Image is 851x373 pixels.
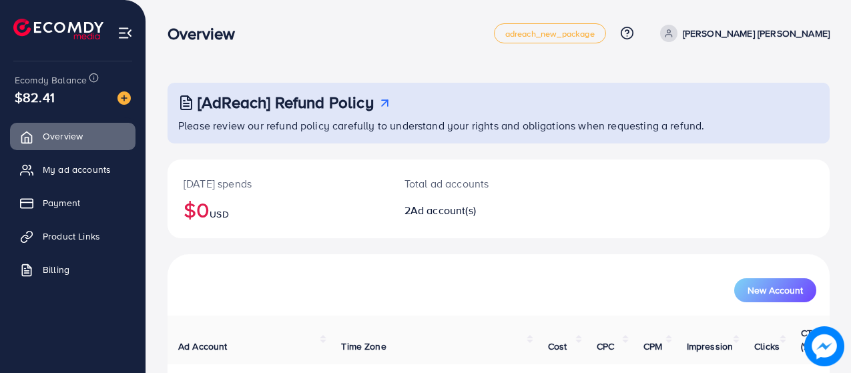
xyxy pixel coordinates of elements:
[168,24,246,43] h3: Overview
[494,23,606,43] a: adreach_new_package
[683,25,830,41] p: [PERSON_NAME] [PERSON_NAME]
[643,340,662,353] span: CPM
[43,230,100,243] span: Product Links
[597,340,614,353] span: CPC
[10,223,135,250] a: Product Links
[210,208,228,221] span: USD
[410,203,476,218] span: Ad account(s)
[341,340,386,353] span: Time Zone
[198,93,374,112] h3: [AdReach] Refund Policy
[548,340,567,353] span: Cost
[754,340,780,353] span: Clicks
[15,87,55,107] span: $82.41
[404,175,538,192] p: Total ad accounts
[10,156,135,183] a: My ad accounts
[655,25,830,42] a: [PERSON_NAME] [PERSON_NAME]
[178,117,822,133] p: Please review our refund policy carefully to understand your rights and obligations when requesti...
[43,263,69,276] span: Billing
[184,175,372,192] p: [DATE] spends
[748,286,803,295] span: New Account
[801,326,818,353] span: CTR (%)
[687,340,734,353] span: Impression
[804,326,844,366] img: image
[404,204,538,217] h2: 2
[10,256,135,283] a: Billing
[43,163,111,176] span: My ad accounts
[43,196,80,210] span: Payment
[15,73,87,87] span: Ecomdy Balance
[505,29,595,38] span: adreach_new_package
[178,340,228,353] span: Ad Account
[13,19,103,39] img: logo
[184,197,372,222] h2: $0
[734,278,816,302] button: New Account
[43,129,83,143] span: Overview
[10,123,135,149] a: Overview
[117,25,133,41] img: menu
[10,190,135,216] a: Payment
[117,91,131,105] img: image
